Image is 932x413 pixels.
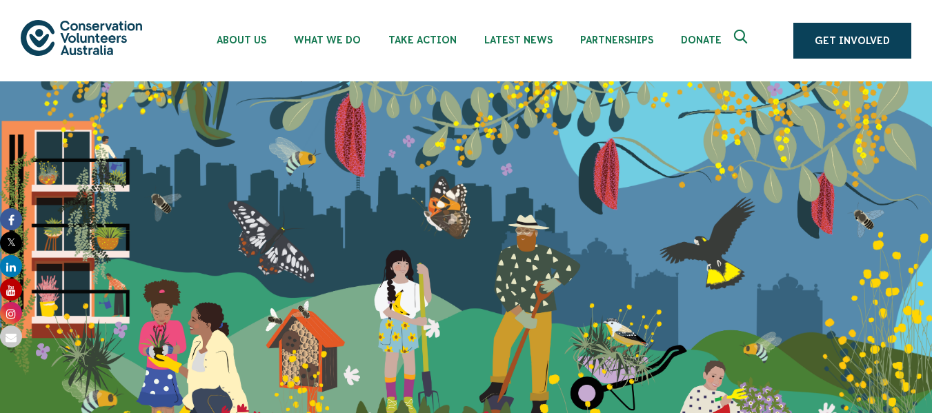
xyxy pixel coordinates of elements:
[294,34,361,46] span: What We Do
[726,24,759,57] button: Expand search box Close search box
[580,34,653,46] span: Partnerships
[484,34,553,46] span: Latest News
[217,34,266,46] span: About Us
[793,23,911,59] a: Get Involved
[681,34,722,46] span: Donate
[21,20,142,55] img: logo.svg
[734,30,751,52] span: Expand search box
[388,34,457,46] span: Take Action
